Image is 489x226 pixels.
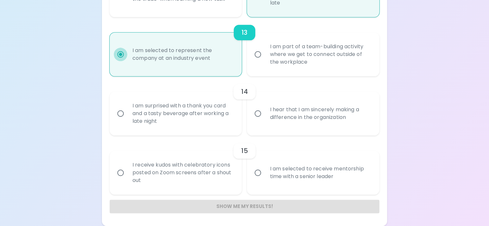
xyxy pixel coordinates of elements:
[127,153,239,192] div: I receive kudos with celebratory icons posted on Zoom screens after a shout out
[241,27,248,38] h6: 13
[110,135,379,194] div: choice-group-check
[241,146,248,156] h6: 15
[241,86,248,97] h6: 14
[265,157,376,188] div: I am selected to receive mentorship time with a senior leader
[110,17,379,76] div: choice-group-check
[265,98,376,129] div: I hear that I am sincerely making a difference in the organization
[265,35,376,74] div: I am part of a team-building activity where we get to connect outside of the workplace
[110,76,379,135] div: choice-group-check
[127,39,239,70] div: I am selected to represent the company at an industry event
[127,94,239,133] div: I am surprised with a thank you card and a tasty beverage after working a late night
